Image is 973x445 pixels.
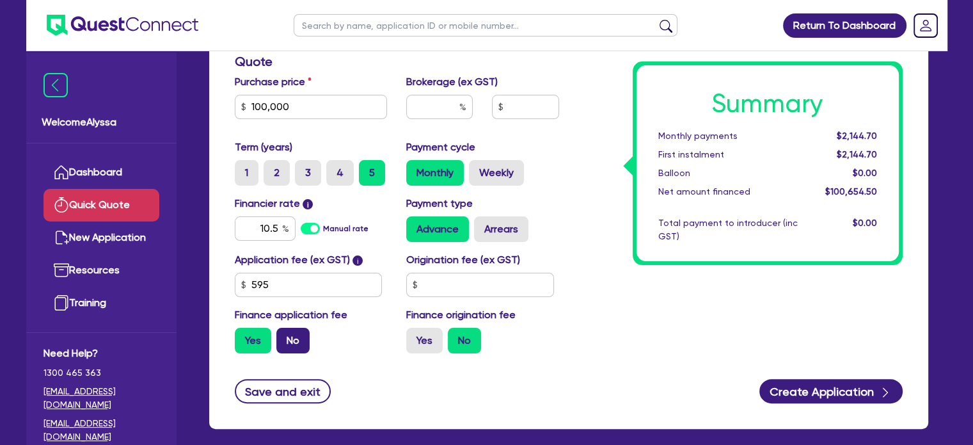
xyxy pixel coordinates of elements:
[825,186,876,197] span: $100,654.50
[649,185,807,198] div: Net amount financed
[44,189,159,222] a: Quick Quote
[276,328,310,353] label: No
[44,222,159,254] a: New Application
[759,379,903,403] button: Create Application
[44,73,68,97] img: icon-menu-close
[44,366,159,380] span: 1300 465 363
[649,216,807,243] div: Total payment to introducer (inc GST)
[649,129,807,143] div: Monthly payments
[649,148,807,161] div: First instalment
[909,9,942,42] a: Dropdown toggle
[44,417,159,444] a: [EMAIL_ADDRESS][DOMAIN_NAME]
[54,230,69,245] img: new-application
[852,218,876,228] span: $0.00
[836,149,876,159] span: $2,144.70
[264,160,290,186] label: 2
[836,131,876,141] span: $2,144.70
[235,328,271,353] label: Yes
[448,328,481,353] label: No
[406,328,443,353] label: Yes
[326,160,354,186] label: 4
[44,156,159,189] a: Dashboard
[235,54,559,69] h3: Quote
[649,166,807,180] div: Balloon
[235,307,347,323] label: Finance application fee
[323,223,368,234] label: Manual rate
[44,346,159,361] span: Need Help?
[235,379,331,403] button: Save and exit
[54,263,69,278] img: resources
[47,15,198,36] img: quest-connect-logo-blue
[352,255,363,266] span: i
[406,252,520,268] label: Origination fee (ex GST)
[44,385,159,412] a: [EMAIL_ADDRESS][DOMAIN_NAME]
[235,140,292,155] label: Term (years)
[406,216,469,242] label: Advance
[359,160,385,186] label: 5
[42,115,161,130] span: Welcome Alyssa
[783,13,906,38] a: Return To Dashboard
[54,295,69,311] img: training
[406,140,475,155] label: Payment cycle
[235,74,312,90] label: Purchase price
[44,287,159,320] a: Training
[303,199,313,209] span: i
[406,196,473,211] label: Payment type
[406,160,464,186] label: Monthly
[235,252,350,268] label: Application fee (ex GST)
[406,74,498,90] label: Brokerage (ex GST)
[658,88,877,119] h1: Summary
[474,216,528,242] label: Arrears
[294,14,677,36] input: Search by name, application ID or mobile number...
[235,160,258,186] label: 1
[469,160,524,186] label: Weekly
[54,197,69,213] img: quick-quote
[295,160,321,186] label: 3
[235,196,313,211] label: Financier rate
[44,254,159,287] a: Resources
[406,307,516,323] label: Finance origination fee
[852,168,876,178] span: $0.00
